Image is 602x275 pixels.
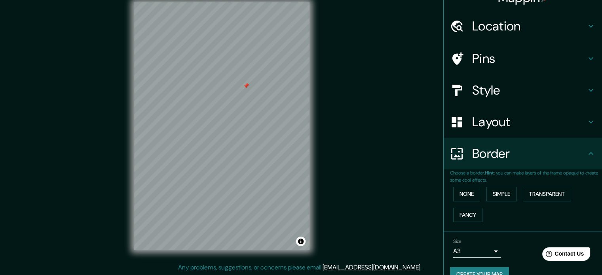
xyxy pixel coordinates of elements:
h4: Style [472,82,586,98]
div: Border [444,138,602,169]
div: . [422,263,423,272]
div: Layout [444,106,602,138]
div: Pins [444,43,602,74]
button: Transparent [523,187,571,201]
h4: Pins [472,51,586,66]
button: Simple [486,187,517,201]
canvas: Map [134,2,310,250]
p: Any problems, suggestions, or concerns please email . [178,263,422,272]
iframe: Help widget launcher [532,244,593,266]
h4: Location [472,18,586,34]
div: A3 [453,245,501,258]
a: [EMAIL_ADDRESS][DOMAIN_NAME] [323,263,420,271]
div: . [423,263,424,272]
div: Location [444,10,602,42]
b: Hint [485,170,494,176]
h4: Layout [472,114,586,130]
div: Style [444,74,602,106]
label: Size [453,238,461,245]
button: Fancy [453,208,482,222]
button: Toggle attribution [296,237,306,246]
p: Choose a border. : you can make layers of the frame opaque to create some cool effects. [450,169,602,184]
h4: Border [472,146,586,161]
button: None [453,187,480,201]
